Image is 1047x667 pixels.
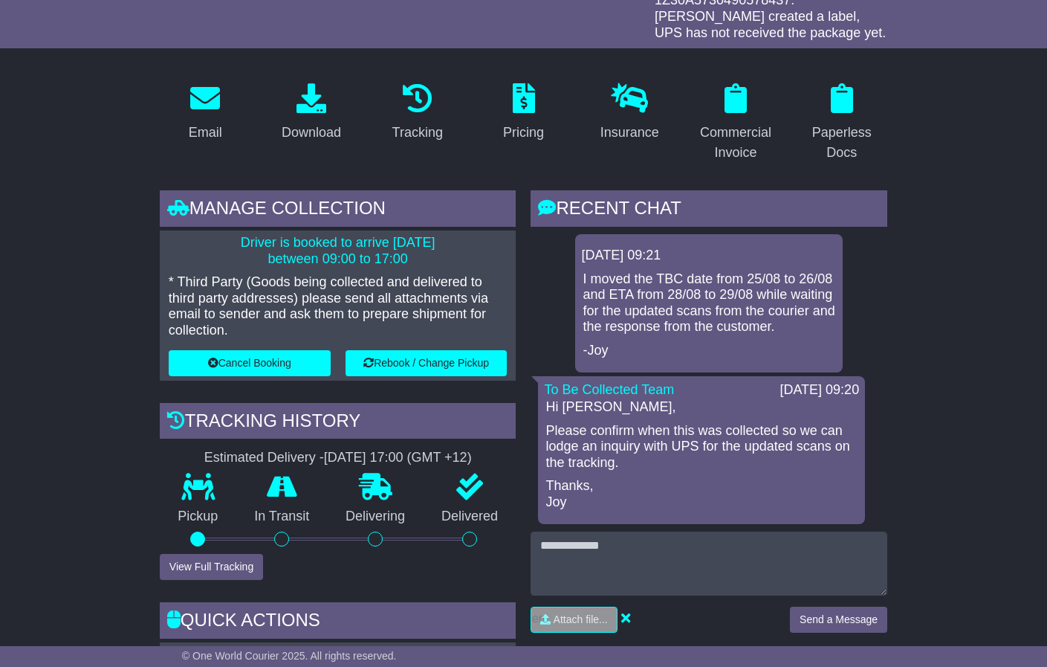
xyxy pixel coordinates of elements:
div: Paperless Docs [805,123,878,163]
button: Cancel Booking [169,350,331,376]
p: Please confirm when this was collected so we can lodge an inquiry with UPS for the updated scans ... [545,423,858,471]
div: Commercial Invoice [700,123,772,163]
p: -Joy [583,343,835,359]
div: Tracking history [160,403,516,443]
p: I moved the TBC date from 25/08 to 26/08 and ETA from 28/08 to 29/08 while waiting for the update... [583,271,835,335]
div: [DATE] 09:21 [581,248,837,264]
div: Manage collection [160,190,516,231]
a: Tracking [383,78,453,148]
p: Driver is booked to arrive [DATE] between 09:00 to 17:00 [169,235,508,267]
a: Pricing [493,78,554,148]
div: [DATE] 09:20 [779,382,859,399]
span: © One World Courier 2025. All rights reserved. [182,650,397,662]
div: Quick Actions [160,602,516,642]
div: Email [189,123,222,143]
p: Delivering [328,509,424,525]
a: Email [179,78,232,148]
a: To Be Collected Team [544,382,674,397]
a: Insurance [591,78,669,148]
div: Download [282,123,341,143]
div: [DATE] 17:00 (GMT +12) [324,450,472,466]
a: Download [272,78,351,148]
p: Hi [PERSON_NAME], [545,399,858,416]
a: Paperless Docs [796,78,887,168]
p: * Third Party (Goods being collected and delivered to third party addresses) please send all atta... [169,274,508,338]
div: Estimated Delivery - [160,450,516,466]
button: Rebook / Change Pickup [346,350,508,376]
div: Tracking [392,123,443,143]
div: Insurance [600,123,659,143]
div: RECENT CHAT [531,190,887,231]
p: Delivered [424,509,516,525]
p: In Transit [236,509,328,525]
div: Pricing [503,123,544,143]
button: View Full Tracking [160,554,263,580]
p: Pickup [160,509,236,525]
a: Commercial Invoice [690,78,782,168]
button: Send a Message [790,607,887,633]
p: Thanks, Joy [545,478,858,510]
